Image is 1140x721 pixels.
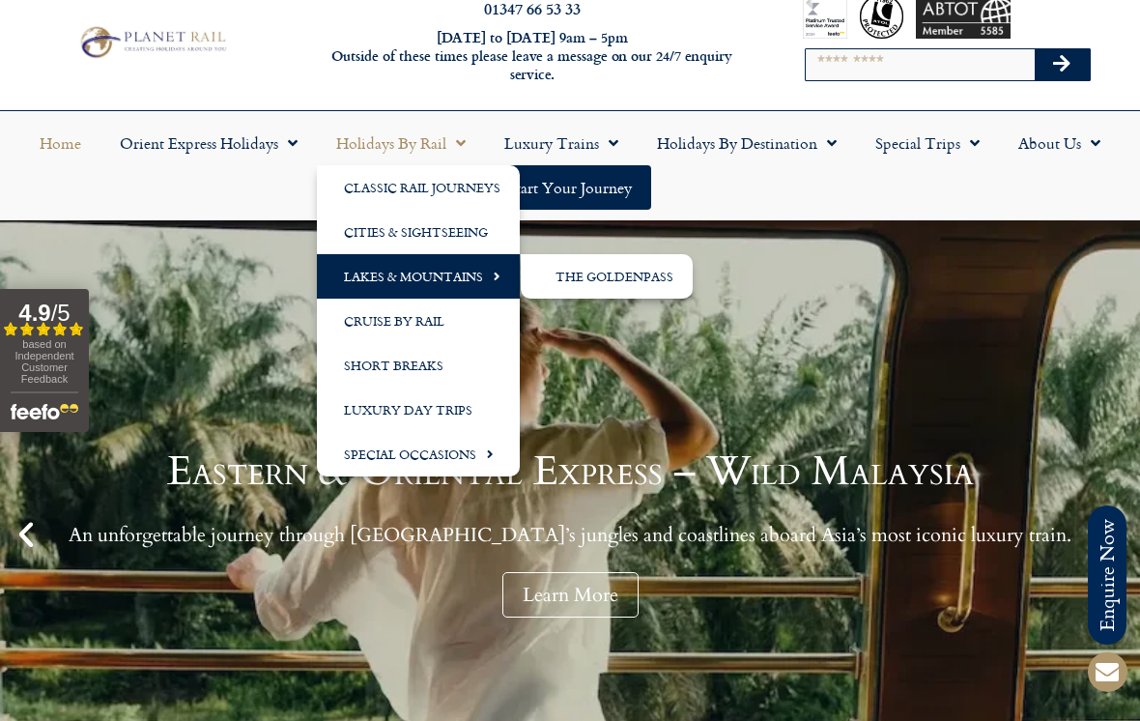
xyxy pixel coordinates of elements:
a: About Us [999,121,1120,165]
a: Learn More [502,572,639,618]
a: Start your Journey [489,165,651,210]
a: Orient Express Holidays [100,121,317,165]
a: Luxury Trains [485,121,638,165]
a: Holidays by Destination [638,121,856,165]
img: Planet Rail Train Holidays Logo [74,23,229,61]
div: Previous slide [10,518,43,551]
nav: Menu [10,121,1130,210]
a: Cruise by Rail [317,299,520,343]
a: Cities & Sightseeing [317,210,520,254]
a: Luxury Day Trips [317,388,520,432]
a: Lakes & Mountains [317,254,520,299]
a: Special Trips [856,121,999,165]
p: An unforgettable journey through [GEOGRAPHIC_DATA]’s jungles and coastlines aboard Asia’s most ic... [69,523,1071,547]
a: The GoldenPass [521,254,693,299]
button: Search [1035,49,1091,80]
ul: Holidays by Rail [317,165,520,476]
a: Special Occasions [317,432,520,476]
a: Classic Rail Journeys [317,165,520,210]
a: Short Breaks [317,343,520,388]
h6: [DATE] to [DATE] 9am – 5pm Outside of these times please leave a message on our 24/7 enquiry serv... [309,29,755,83]
a: Home [20,121,100,165]
ul: Lakes & Mountains [521,254,693,299]
h1: Eastern & Oriental Express – Wild Malaysia [69,451,1071,492]
a: Holidays by Rail [317,121,485,165]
